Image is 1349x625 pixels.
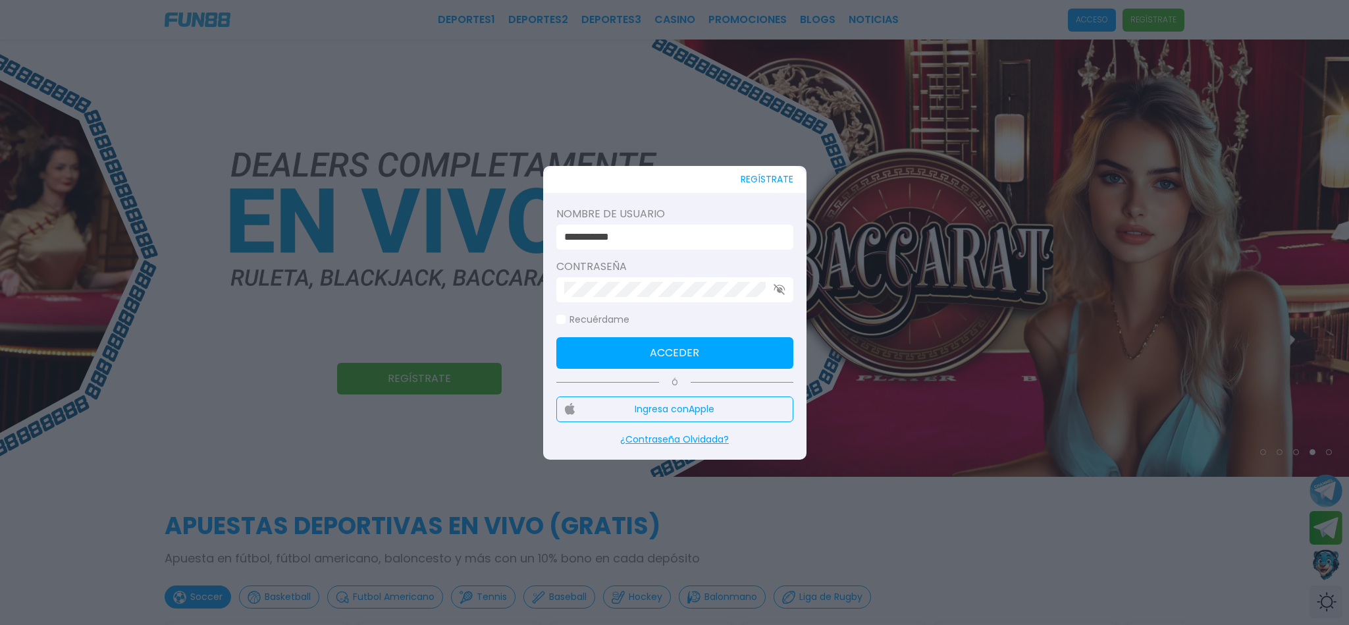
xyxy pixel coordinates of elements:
[556,313,629,327] label: Recuérdame
[556,259,793,275] label: Contraseña
[556,433,793,447] p: ¿Contraseña Olvidada?
[556,396,793,422] button: Ingresa conApple
[556,377,793,389] p: Ó
[556,337,793,369] button: Acceder
[741,166,793,193] button: REGÍSTRATE
[556,206,793,222] label: Nombre de usuario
